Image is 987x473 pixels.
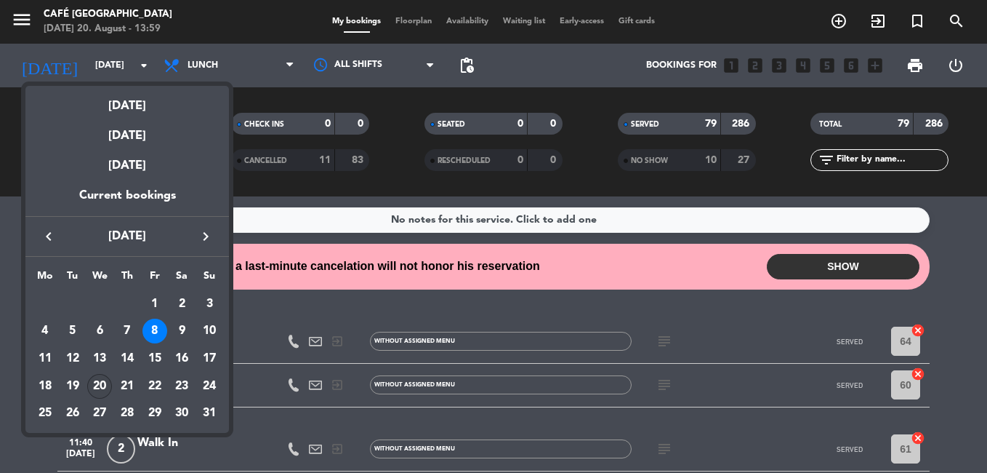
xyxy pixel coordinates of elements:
[141,400,169,428] td: August 29, 2025
[31,268,59,290] th: Monday
[197,228,214,245] i: keyboard_arrow_right
[60,346,85,371] div: 12
[197,374,222,399] div: 24
[197,402,222,426] div: 31
[169,373,196,400] td: August 23, 2025
[142,402,167,426] div: 29
[33,402,57,426] div: 25
[197,346,222,371] div: 17
[86,318,113,346] td: August 6, 2025
[113,318,141,346] td: August 7, 2025
[33,346,57,371] div: 11
[141,290,169,318] td: August 1, 2025
[87,374,112,399] div: 20
[141,318,169,346] td: August 8, 2025
[25,146,229,186] div: [DATE]
[197,319,222,343] div: 10
[25,186,229,216] div: Current bookings
[169,292,194,317] div: 2
[141,373,169,400] td: August 22, 2025
[31,345,59,373] td: August 11, 2025
[113,400,141,428] td: August 28, 2025
[87,402,112,426] div: 27
[113,345,141,373] td: August 14, 2025
[31,400,59,428] td: August 25, 2025
[196,345,223,373] td: August 17, 2025
[169,319,194,343] div: 9
[59,268,86,290] th: Tuesday
[196,400,223,428] td: August 31, 2025
[31,318,59,346] td: August 4, 2025
[142,346,167,371] div: 15
[196,318,223,346] td: August 10, 2025
[169,346,194,371] div: 16
[33,374,57,399] div: 18
[169,290,196,318] td: August 2, 2025
[141,268,169,290] th: Friday
[60,402,85,426] div: 26
[36,227,62,246] button: keyboard_arrow_left
[40,228,57,245] i: keyboard_arrow_left
[31,373,59,400] td: August 18, 2025
[142,374,167,399] div: 22
[142,292,167,317] div: 1
[59,400,86,428] td: August 26, 2025
[196,373,223,400] td: August 24, 2025
[196,290,223,318] td: August 3, 2025
[86,268,113,290] th: Wednesday
[115,374,140,399] div: 21
[25,86,229,116] div: [DATE]
[59,345,86,373] td: August 12, 2025
[60,319,85,343] div: 5
[25,116,229,146] div: [DATE]
[62,227,193,246] span: [DATE]
[115,346,140,371] div: 14
[196,268,223,290] th: Sunday
[59,318,86,346] td: August 5, 2025
[193,227,219,246] button: keyboard_arrow_right
[169,318,196,346] td: August 9, 2025
[60,374,85,399] div: 19
[86,400,113,428] td: August 27, 2025
[197,292,222,317] div: 3
[59,373,86,400] td: August 19, 2025
[86,373,113,400] td: August 20, 2025
[141,345,169,373] td: August 15, 2025
[169,400,196,428] td: August 30, 2025
[31,290,141,318] td: AUG
[169,345,196,373] td: August 16, 2025
[33,319,57,343] div: 4
[169,374,194,399] div: 23
[86,345,113,373] td: August 13, 2025
[87,346,112,371] div: 13
[169,402,194,426] div: 30
[87,319,112,343] div: 6
[115,402,140,426] div: 28
[115,319,140,343] div: 7
[142,319,167,343] div: 8
[169,268,196,290] th: Saturday
[113,268,141,290] th: Thursday
[113,373,141,400] td: August 21, 2025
